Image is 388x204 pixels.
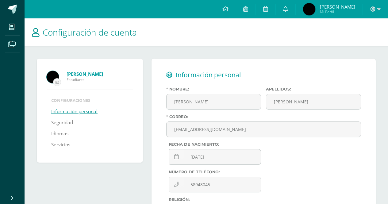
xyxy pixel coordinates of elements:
[51,128,68,139] a: Idiomas
[320,4,355,10] span: [PERSON_NAME]
[169,177,261,192] input: Número de teléfono
[266,87,361,91] label: Apellidos:
[169,197,261,202] label: Religión:
[51,106,98,117] a: Información personal
[166,114,361,119] label: Correo:
[67,77,133,82] span: Estudiante
[51,117,73,128] a: Seguridad
[320,9,355,14] span: Mi Perfil
[67,71,103,77] strong: [PERSON_NAME]
[169,170,261,174] label: Número de teléfono:
[176,71,241,79] span: Información personal
[51,139,70,150] a: Servicios
[266,94,361,109] input: Apellidos
[167,94,261,109] input: Nombres
[169,149,261,164] input: Fecha de nacimiento
[166,87,261,91] label: Nombre:
[47,71,59,83] img: Profile picture of Diego Sebastián Saénz Aguerrido
[167,122,361,137] input: Correo electrónico
[43,26,137,38] span: Configuración de cuenta
[51,98,129,103] li: Configuraciones
[67,71,133,77] a: [PERSON_NAME]
[303,3,315,15] img: 48747d284d5cf0bb993695dd4358f861.png
[169,142,261,147] label: Fecha de nacimiento:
